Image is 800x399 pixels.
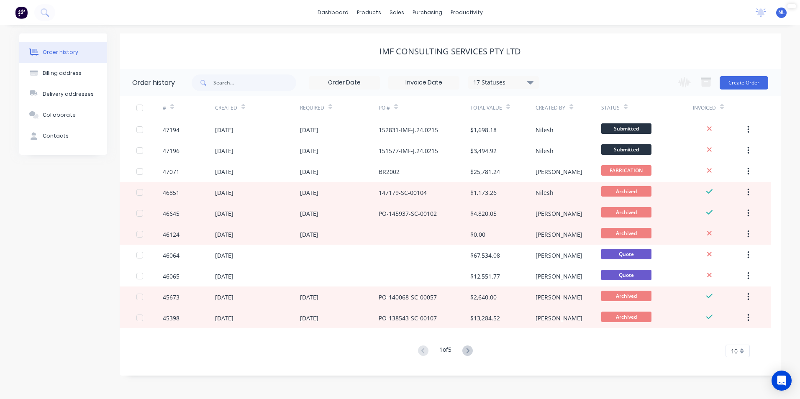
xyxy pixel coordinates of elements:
[309,77,379,89] input: Order Date
[19,42,107,63] button: Order history
[446,6,487,19] div: productivity
[163,230,179,239] div: 46124
[601,165,651,176] span: FABRICATION
[470,209,497,218] div: $4,820.05
[300,167,318,176] div: [DATE]
[731,347,738,356] span: 10
[470,104,502,112] div: Total Value
[300,230,318,239] div: [DATE]
[163,293,179,302] div: 45673
[601,186,651,197] span: Archived
[470,230,485,239] div: $0.00
[215,209,233,218] div: [DATE]
[300,293,318,302] div: [DATE]
[300,96,379,119] div: Required
[353,6,385,19] div: products
[215,104,237,112] div: Created
[601,312,651,322] span: Archived
[163,209,179,218] div: 46645
[163,251,179,260] div: 46064
[132,78,175,88] div: Order history
[19,105,107,125] button: Collaborate
[215,314,233,322] div: [DATE]
[163,125,179,134] div: 47194
[300,125,318,134] div: [DATE]
[163,314,179,322] div: 45398
[300,104,324,112] div: Required
[470,251,500,260] div: $67,534.08
[163,146,179,155] div: 47196
[601,228,651,238] span: Archived
[772,371,792,391] div: Open Intercom Messenger
[389,77,459,89] input: Invoice Date
[379,46,521,56] div: IMF CONSULTING SERVICES Pty Ltd
[300,209,318,218] div: [DATE]
[43,111,76,119] div: Collaborate
[300,188,318,197] div: [DATE]
[313,6,353,19] a: dashboard
[601,291,651,301] span: Archived
[379,293,437,302] div: PO-140068-SC-00057
[536,314,582,322] div: [PERSON_NAME]
[215,293,233,302] div: [DATE]
[536,167,582,176] div: [PERSON_NAME]
[215,272,233,281] div: [DATE]
[385,6,408,19] div: sales
[601,270,651,280] span: Quote
[693,104,716,112] div: Invoiced
[379,314,437,322] div: PO-138543-SC-00107
[15,6,28,19] img: Factory
[408,6,446,19] div: purchasing
[379,209,437,218] div: PO-145937-SC-00102
[379,188,427,197] div: 147179-SC-00104
[601,104,620,112] div: Status
[215,96,300,119] div: Created
[215,125,233,134] div: [DATE]
[601,96,693,119] div: Status
[601,144,651,155] span: Submitted
[379,125,438,134] div: 152831-IMF-J.24.0215
[163,167,179,176] div: 47071
[536,188,554,197] div: Nilesh
[470,146,497,155] div: $3,494.92
[778,9,785,16] span: NL
[470,293,497,302] div: $2,640.00
[470,125,497,134] div: $1,698.18
[43,49,78,56] div: Order history
[439,345,451,357] div: 1 of 5
[19,125,107,146] button: Contacts
[163,272,179,281] div: 46065
[536,125,554,134] div: Nilesh
[693,96,745,119] div: Invoiced
[536,146,554,155] div: Nilesh
[43,90,94,98] div: Delivery addresses
[470,96,536,119] div: Total Value
[379,96,470,119] div: PO #
[215,146,233,155] div: [DATE]
[601,249,651,259] span: Quote
[19,63,107,84] button: Billing address
[19,84,107,105] button: Delivery addresses
[601,207,651,217] span: Archived
[536,96,601,119] div: Created By
[470,314,500,322] div: $13,284.52
[213,74,296,91] input: Search...
[468,78,538,87] div: 17 Statuses
[163,96,215,119] div: #
[536,293,582,302] div: [PERSON_NAME]
[601,123,651,134] span: Submitted
[215,188,233,197] div: [DATE]
[536,209,582,218] div: [PERSON_NAME]
[379,146,438,155] div: 151577-IMF-J.24.0215
[43,69,82,77] div: Billing address
[536,230,582,239] div: [PERSON_NAME]
[536,251,582,260] div: [PERSON_NAME]
[300,314,318,322] div: [DATE]
[43,132,69,140] div: Contacts
[470,167,500,176] div: $25,781.24
[163,188,179,197] div: 46851
[300,146,318,155] div: [DATE]
[470,188,497,197] div: $1,173.26
[536,272,582,281] div: [PERSON_NAME]
[215,251,233,260] div: [DATE]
